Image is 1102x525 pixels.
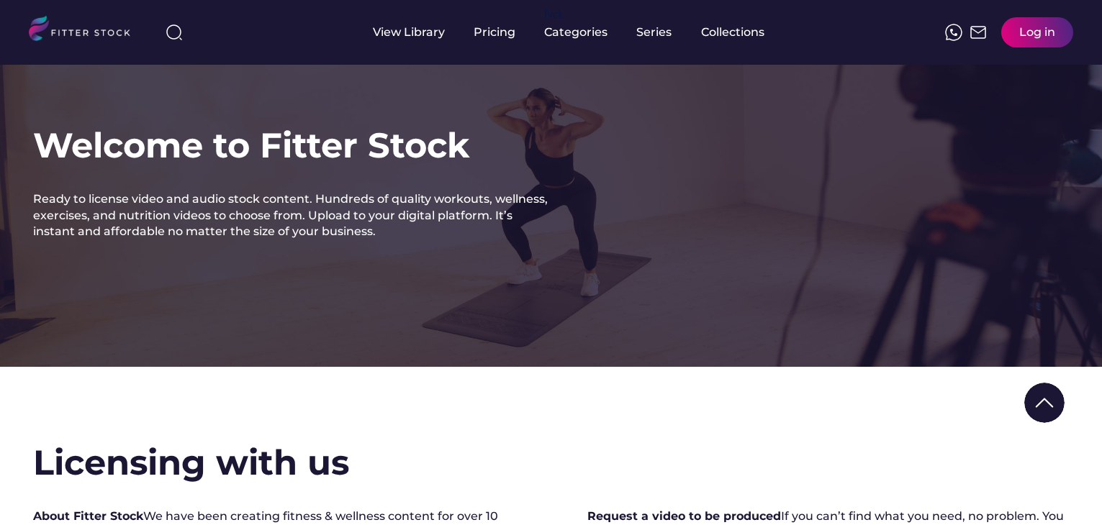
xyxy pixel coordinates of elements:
img: LOGO.svg [29,16,143,45]
div: View Library [373,24,445,40]
img: meteor-icons_whatsapp%20%281%29.svg [945,24,962,41]
div: Series [636,24,672,40]
strong: About Fitter Stock [33,509,143,523]
div: fvck [544,7,563,22]
div: Pricing [474,24,515,40]
div: Collections [701,24,764,40]
img: Group%201000002322%20%281%29.svg [1024,383,1065,423]
div: Log in [1019,24,1055,40]
iframe: chat widget [1019,403,1091,469]
div: Ready to license video and audio stock content. Hundreds of quality workouts, wellness, exercises... [33,191,551,239]
img: search-normal%203.svg [166,24,183,41]
div: Categories [544,24,608,40]
h2: Licensing with us [33,439,349,487]
iframe: chat widget [1042,467,1088,511]
strong: Request a video to be produced [587,509,781,523]
img: Frame%2051.svg [970,24,987,41]
h1: Welcome to Fitter Stock [33,122,469,170]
